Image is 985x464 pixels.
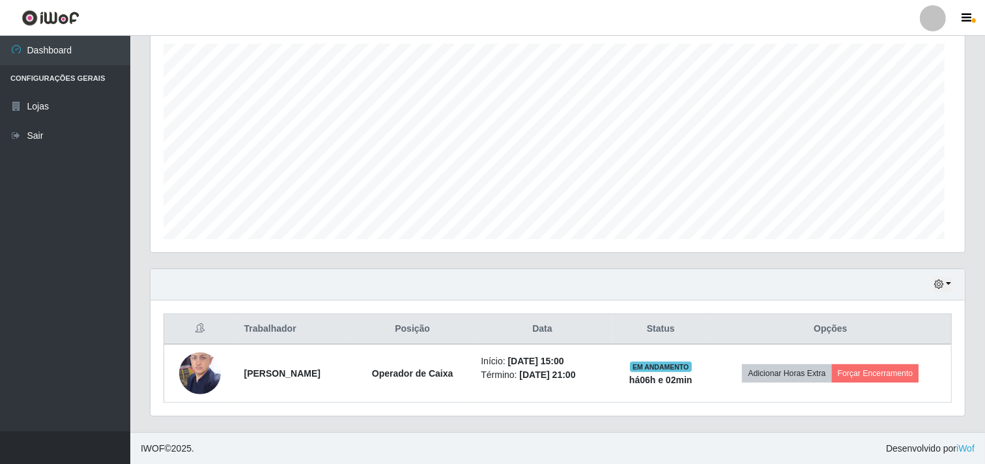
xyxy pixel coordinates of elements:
[236,314,352,345] th: Trabalhador
[956,443,975,454] a: iWof
[141,443,165,454] span: IWOF
[832,364,919,383] button: Forçar Encerramento
[179,345,221,401] img: 1672860829708.jpeg
[481,368,603,382] li: Término:
[481,355,603,368] li: Início:
[742,364,831,383] button: Adicionar Horas Extra
[519,370,575,380] time: [DATE] 21:00
[141,442,194,456] span: © 2025 .
[630,362,692,372] span: EM ANDAMENTO
[21,10,79,26] img: CoreUI Logo
[886,442,975,456] span: Desenvolvido por
[508,356,564,366] time: [DATE] 15:00
[473,314,611,345] th: Data
[612,314,710,345] th: Status
[372,368,453,379] strong: Operador de Caixa
[244,368,321,379] strong: [PERSON_NAME]
[710,314,952,345] th: Opções
[352,314,473,345] th: Posição
[629,375,692,385] strong: há 06 h e 02 min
